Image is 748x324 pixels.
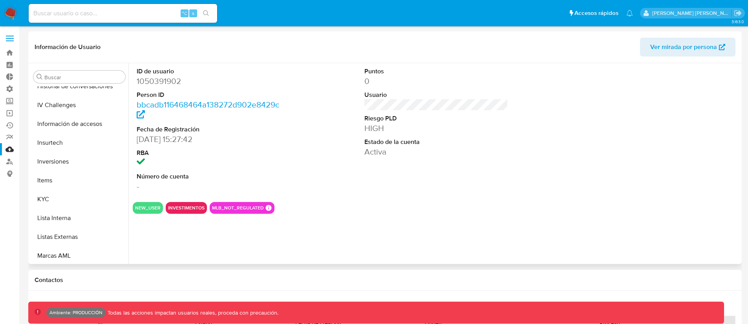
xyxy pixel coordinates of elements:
[30,133,128,152] button: Insurtech
[364,123,508,134] dd: HIGH
[30,190,128,209] button: KYC
[137,149,281,157] dt: RBA
[30,171,128,190] button: Items
[30,77,128,96] button: Historial de conversaciones
[137,76,281,87] dd: 1050391902
[364,114,508,123] dt: Riesgo PLD
[364,146,508,157] dd: Activa
[181,9,187,17] span: ⌥
[30,96,128,115] button: IV Challenges
[192,9,194,17] span: s
[198,8,214,19] button: search-icon
[137,67,281,76] dt: ID de usuario
[30,228,128,246] button: Listas Externas
[35,276,735,284] h1: Contactos
[30,246,128,265] button: Marcas AML
[652,9,732,17] p: victor.david@mercadolibre.com.co
[137,99,279,121] a: bbcadb116468464a138272d902e8429c
[364,67,508,76] dt: Puntos
[137,181,281,192] dd: -
[30,152,128,171] button: Inversiones
[30,209,128,228] button: Lista Interna
[137,91,281,99] dt: Person ID
[734,9,742,17] a: Salir
[650,38,717,56] span: Ver mirada por persona
[364,76,508,87] dd: 0
[29,8,217,18] input: Buscar usuario o caso...
[137,172,281,181] dt: Número de cuenta
[106,309,278,317] p: Todas las acciones impactan usuarios reales, proceda con precaución.
[49,311,102,314] p: Ambiente: PRODUCCIÓN
[44,74,122,81] input: Buscar
[137,125,281,134] dt: Fecha de Registración
[574,9,618,17] span: Accesos rápidos
[626,10,633,16] a: Notificaciones
[364,91,508,99] dt: Usuario
[364,138,508,146] dt: Estado de la cuenta
[30,115,128,133] button: Información de accesos
[137,134,281,145] dd: [DATE] 15:27:42
[37,74,43,80] button: Buscar
[35,43,101,51] h1: Información de Usuario
[640,38,735,56] button: Ver mirada por persona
